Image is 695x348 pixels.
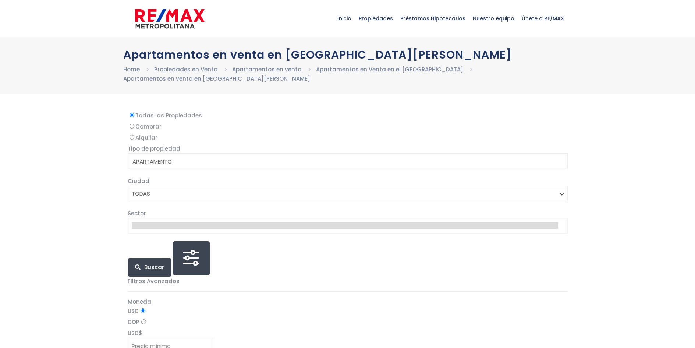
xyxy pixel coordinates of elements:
[141,308,145,313] input: USD
[316,66,463,73] a: Apartamentos en Venta en el [GEOGRAPHIC_DATA]
[128,317,568,327] label: DOP
[154,66,218,73] a: Propiedades en Venta
[128,306,568,316] label: USD
[123,66,140,73] a: Home
[128,277,568,286] p: Filtros Avanzados
[128,133,568,142] label: Alquilar
[128,329,139,337] span: USD
[135,8,205,30] img: remax-metropolitana-logo
[334,7,355,29] span: Inicio
[232,66,302,73] a: Apartamentos en venta
[130,135,134,140] input: Alquilar
[123,48,572,61] h1: Apartamentos en venta en [GEOGRAPHIC_DATA][PERSON_NAME]
[130,113,134,117] input: Todas las Propiedades
[128,145,180,152] span: Tipo de propiedad
[128,177,149,185] span: Ciudad
[132,166,558,175] option: CASA
[123,75,310,82] a: Apartamentos en venta en [GEOGRAPHIC_DATA][PERSON_NAME]
[128,298,151,306] span: Moneda
[130,124,134,129] input: Comprar
[128,258,171,277] button: Buscar
[128,210,146,217] span: Sector
[128,111,568,120] label: Todas las Propiedades
[128,122,568,131] label: Comprar
[141,319,146,324] input: DOP
[132,157,558,166] option: APARTAMENTO
[397,7,469,29] span: Préstamos Hipotecarios
[518,7,568,29] span: Únete a RE/MAX
[469,7,518,29] span: Nuestro equipo
[355,7,397,29] span: Propiedades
